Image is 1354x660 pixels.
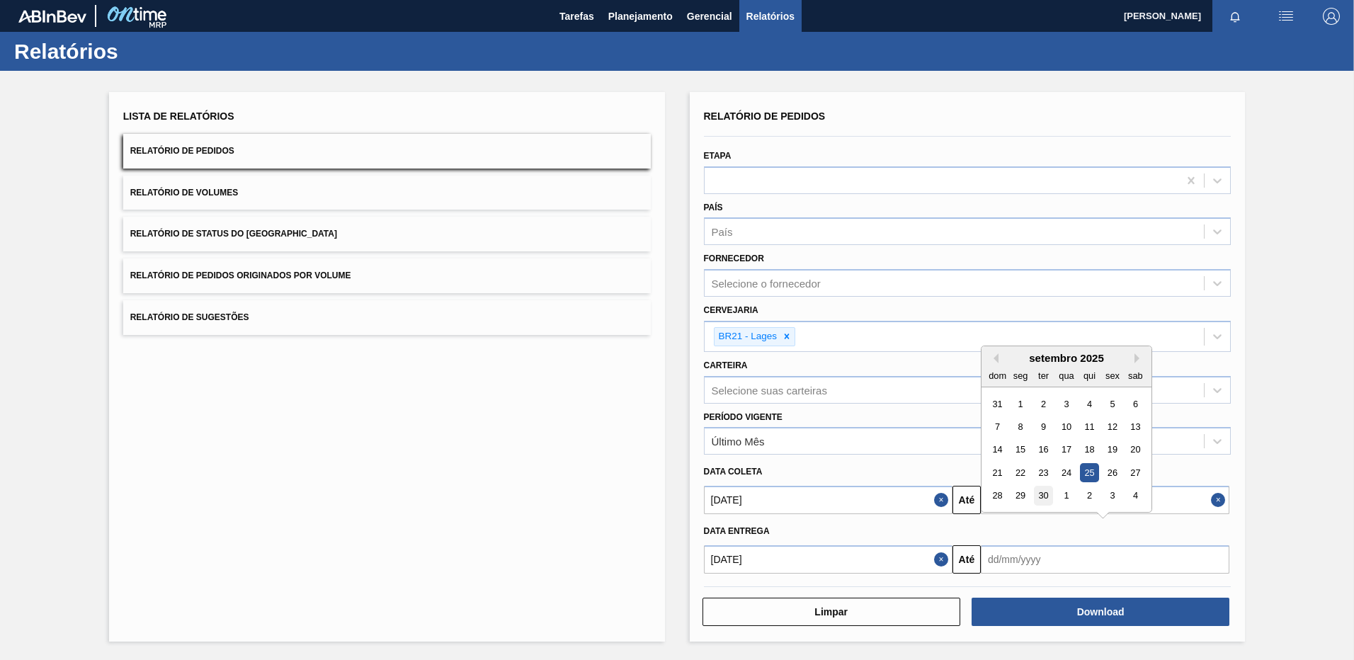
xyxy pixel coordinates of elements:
[712,436,765,448] div: Último Mês
[1057,394,1076,414] div: Choose quarta-feira, 3 de setembro de 2025
[704,254,764,263] label: Fornecedor
[1057,463,1076,482] div: Choose quarta-feira, 24 de setembro de 2025
[934,545,952,574] button: Close
[130,229,337,239] span: Relatório de Status do [GEOGRAPHIC_DATA]
[1011,417,1030,436] div: Choose segunda-feira, 8 de setembro de 2025
[687,8,732,25] span: Gerencial
[704,486,952,514] input: dd/mm/yyyy
[988,487,1007,506] div: Choose domingo, 28 de setembro de 2025
[1034,394,1053,414] div: Choose terça-feira, 2 de setembro de 2025
[1126,440,1145,460] div: Choose sábado, 20 de setembro de 2025
[1080,366,1099,385] div: qui
[704,360,748,370] label: Carteira
[704,412,783,422] label: Período Vigente
[608,8,673,25] span: Planejamento
[1011,440,1030,460] div: Choose segunda-feira, 15 de setembro de 2025
[130,271,351,280] span: Relatório de Pedidos Originados por Volume
[704,203,723,212] label: País
[702,598,960,626] button: Limpar
[1126,394,1145,414] div: Choose sábado, 6 de setembro de 2025
[123,176,651,210] button: Relatório de Volumes
[988,440,1007,460] div: Choose domingo, 14 de setembro de 2025
[952,486,981,514] button: Até
[704,467,763,477] span: Data coleta
[123,217,651,251] button: Relatório de Status do [GEOGRAPHIC_DATA]
[1126,487,1145,506] div: Choose sábado, 4 de outubro de 2025
[934,486,952,514] button: Close
[123,300,651,335] button: Relatório de Sugestões
[1103,417,1122,436] div: Choose sexta-feira, 12 de setembro de 2025
[1080,440,1099,460] div: Choose quinta-feira, 18 de setembro de 2025
[704,526,770,536] span: Data entrega
[123,134,651,169] button: Relatório de Pedidos
[1103,463,1122,482] div: Choose sexta-feira, 26 de setembro de 2025
[1134,353,1144,363] button: Next Month
[130,146,234,156] span: Relatório de Pedidos
[1211,486,1229,514] button: Close
[130,312,249,322] span: Relatório de Sugestões
[1034,440,1053,460] div: Choose terça-feira, 16 de setembro de 2025
[1103,440,1122,460] div: Choose sexta-feira, 19 de setembro de 2025
[1011,366,1030,385] div: seg
[704,151,732,161] label: Etapa
[989,353,999,363] button: Previous Month
[1034,366,1053,385] div: ter
[952,545,981,574] button: Até
[1103,487,1122,506] div: Choose sexta-feira, 3 de outubro de 2025
[18,10,86,23] img: TNhmsLtSVTkK8tSr43FrP2fwEKptu5GPRR3wAAAABJRU5ErkJggg==
[746,8,795,25] span: Relatórios
[1212,6,1258,26] button: Notificações
[1126,417,1145,436] div: Choose sábado, 13 de setembro de 2025
[1126,366,1145,385] div: sab
[1011,487,1030,506] div: Choose segunda-feira, 29 de setembro de 2025
[988,417,1007,436] div: Choose domingo, 7 de setembro de 2025
[1278,8,1295,25] img: userActions
[1011,463,1030,482] div: Choose segunda-feira, 22 de setembro de 2025
[1057,487,1076,506] div: Choose quarta-feira, 1 de outubro de 2025
[712,278,821,290] div: Selecione o fornecedor
[986,392,1147,507] div: month 2025-09
[1057,440,1076,460] div: Choose quarta-feira, 17 de setembro de 2025
[988,366,1007,385] div: dom
[988,394,1007,414] div: Choose domingo, 31 de agosto de 2025
[1057,417,1076,436] div: Choose quarta-feira, 10 de setembro de 2025
[1103,366,1122,385] div: sex
[1034,463,1053,482] div: Choose terça-feira, 23 de setembro de 2025
[123,258,651,293] button: Relatório de Pedidos Originados por Volume
[1080,417,1099,436] div: Choose quinta-feira, 11 de setembro de 2025
[130,188,238,198] span: Relatório de Volumes
[981,545,1229,574] input: dd/mm/yyyy
[123,110,234,122] span: Lista de Relatórios
[1034,417,1053,436] div: Choose terça-feira, 9 de setembro de 2025
[972,598,1229,626] button: Download
[1080,394,1099,414] div: Choose quinta-feira, 4 de setembro de 2025
[14,43,266,59] h1: Relatórios
[715,328,780,346] div: BR21 - Lages
[1323,8,1340,25] img: Logout
[982,352,1151,364] div: setembro 2025
[712,226,733,238] div: País
[1034,487,1053,506] div: Choose terça-feira, 30 de setembro de 2025
[704,545,952,574] input: dd/mm/yyyy
[1080,487,1099,506] div: Choose quinta-feira, 2 de outubro de 2025
[988,463,1007,482] div: Choose domingo, 21 de setembro de 2025
[704,305,758,315] label: Cervejaria
[559,8,594,25] span: Tarefas
[1011,394,1030,414] div: Choose segunda-feira, 1 de setembro de 2025
[712,384,827,396] div: Selecione suas carteiras
[1103,394,1122,414] div: Choose sexta-feira, 5 de setembro de 2025
[1057,366,1076,385] div: qua
[1126,463,1145,482] div: Choose sábado, 27 de setembro de 2025
[1080,463,1099,482] div: Choose quinta-feira, 25 de setembro de 2025
[704,110,826,122] span: Relatório de Pedidos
